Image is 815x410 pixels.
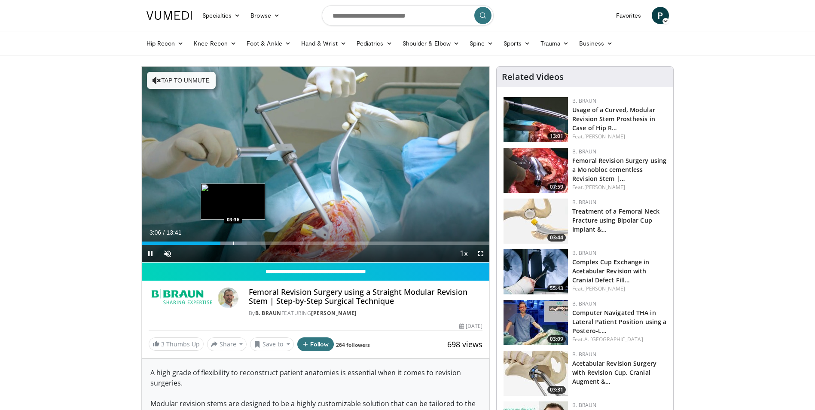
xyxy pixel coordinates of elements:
video-js: Video Player [142,67,490,263]
h4: Related Videos [502,72,564,82]
span: 3:06 [150,229,161,236]
a: Shoulder & Elbow [397,35,464,52]
a: Favorites [611,7,647,24]
img: dd541074-bb98-4b7d-853b-83c717806bb5.jpg.150x105_q85_crop-smart_upscale.jpg [504,199,568,244]
a: B. Braun [572,148,596,155]
img: VuMedi Logo [147,11,192,20]
a: B. Braun [572,401,596,409]
a: [PERSON_NAME] [311,309,357,317]
div: By FEATURING [249,309,482,317]
a: [PERSON_NAME] [584,184,625,191]
span: 3 [161,340,165,348]
span: / [163,229,165,236]
img: Avatar [218,288,238,308]
a: Knee Recon [189,35,241,52]
div: [DATE] [459,322,482,330]
a: 264 followers [336,341,370,349]
button: Unmute [159,245,176,262]
img: 44575493-eacc-451e-831c-71696420bc06.150x105_q85_crop-smart_upscale.jpg [504,351,568,396]
a: Trauma [535,35,574,52]
h4: Femoral Revision Surgery using a Straight Modular Revision Stem | Step-by-Step Surgical Technique [249,288,482,306]
a: B. Braun [255,309,281,317]
a: 03:31 [504,351,568,396]
a: Sports [498,35,535,52]
button: Share [207,337,247,351]
span: 55:43 [547,285,566,292]
span: 698 views [447,339,482,349]
a: 3 Thumbs Up [149,337,204,351]
a: Treatment of a Femoral Neck Fracture using Bipolar Cup Implant &… [572,207,659,233]
button: Follow [297,337,334,351]
a: A. [GEOGRAPHIC_DATA] [584,336,643,343]
a: P [652,7,669,24]
span: 13:01 [547,132,566,140]
a: Business [574,35,618,52]
a: Pediatrics [351,35,397,52]
a: B. Braun [572,249,596,257]
a: [PERSON_NAME] [584,285,625,292]
a: Spine [464,35,498,52]
button: Playback Rate [455,245,472,262]
a: Femoral Revision Surgery using a Monobloc cementless Revision Stem |… [572,156,666,183]
a: B. Braun [572,351,596,358]
a: Usage of a Curved, Modular Revision Stem Prosthesis in Case of Hip R… [572,106,655,132]
div: Feat. [572,133,666,141]
img: 3f0fddff-fdec-4e4b-bfed-b21d85259955.150x105_q85_crop-smart_upscale.jpg [504,97,568,142]
a: Browse [245,7,285,24]
a: B. Braun [572,97,596,104]
a: Foot & Ankle [241,35,296,52]
a: 13:01 [504,97,568,142]
a: Complex Cup Exchange in Acetabular Revision with Cranial Defect Fill… [572,258,649,284]
span: 03:44 [547,234,566,242]
div: Feat. [572,336,666,343]
span: 03:09 [547,335,566,343]
input: Search topics, interventions [322,5,494,26]
a: 03:09 [504,300,568,345]
span: 13:41 [166,229,181,236]
a: [PERSON_NAME] [584,133,625,140]
div: Feat. [572,184,666,191]
img: 97950487-ad54-47b6-9334-a8a64355b513.150x105_q85_crop-smart_upscale.jpg [504,148,568,193]
img: image.jpeg [201,184,265,220]
a: Acetabular Revision Surgery with Revision Cup, Cranial Augment &… [572,359,656,386]
a: Hand & Wrist [296,35,351,52]
img: 11fc43c8-c25e-4126-ac60-c8374046ba21.jpg.150x105_q85_crop-smart_upscale.jpg [504,300,568,345]
img: B. Braun [149,288,214,308]
a: 03:44 [504,199,568,244]
img: 8b64c0ca-f349-41b4-a711-37a94bb885a5.jpg.150x105_q85_crop-smart_upscale.jpg [504,249,568,294]
span: 07:59 [547,183,566,191]
button: Save to [250,337,294,351]
a: Computer Navigated THA in Lateral Patient Position using a Postero-L… [572,309,666,335]
div: Progress Bar [142,242,490,245]
a: B. Braun [572,199,596,206]
a: Specialties [197,7,246,24]
div: Feat. [572,285,666,293]
button: Pause [142,245,159,262]
button: Fullscreen [472,245,489,262]
a: Hip Recon [141,35,189,52]
a: B. Braun [572,300,596,307]
a: 07:59 [504,148,568,193]
button: Tap to unmute [147,72,216,89]
span: 03:31 [547,386,566,394]
a: 55:43 [504,249,568,294]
